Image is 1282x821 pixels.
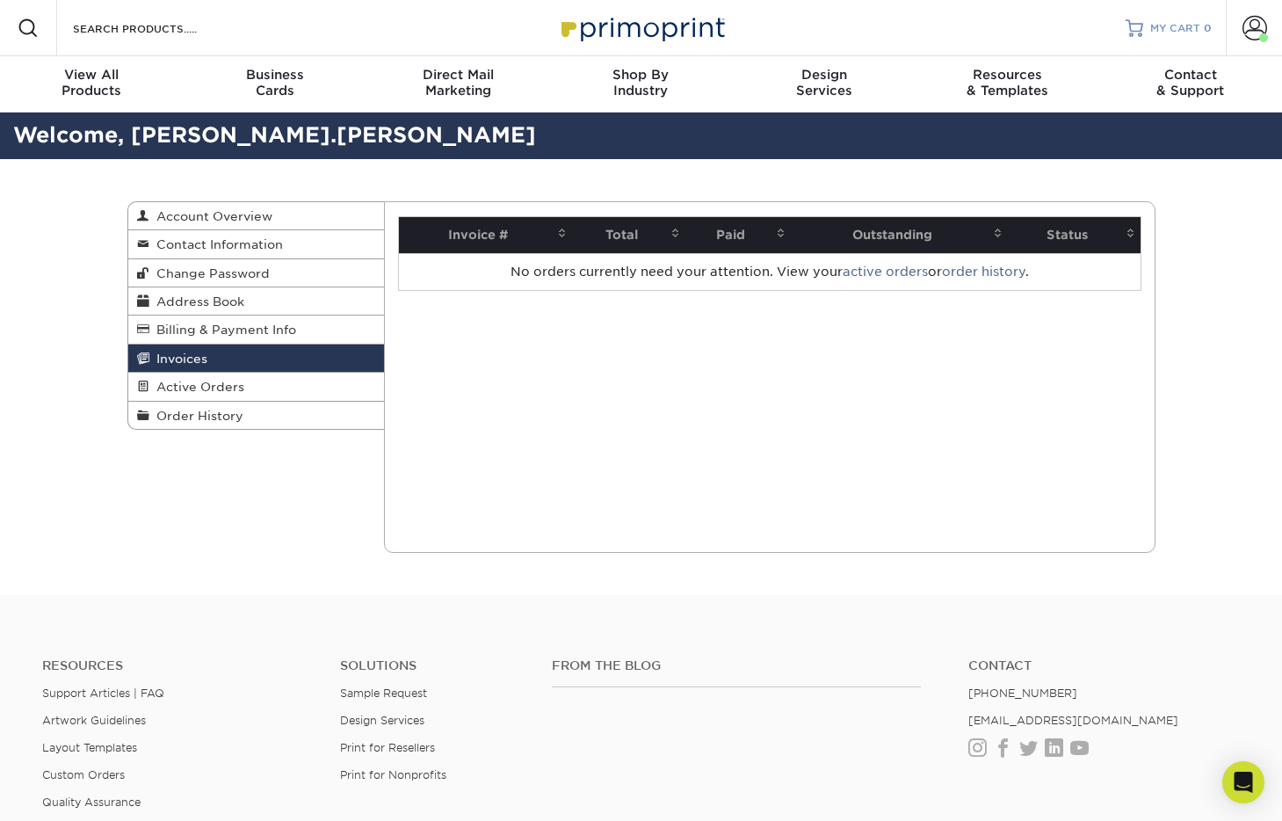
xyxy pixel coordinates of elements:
[916,67,1098,83] span: Resources
[183,56,366,113] a: BusinessCards
[968,658,1240,673] a: Contact
[128,287,385,316] a: Address Book
[733,67,916,83] span: Design
[549,56,732,113] a: Shop ByIndustry
[366,67,549,83] span: Direct Mail
[554,9,729,47] img: Primoprint
[968,687,1077,700] a: [PHONE_NUMBER]
[1008,217,1141,253] th: Status
[1222,761,1264,803] div: Open Intercom Messenger
[399,253,1141,290] td: No orders currently need your attention. View your or .
[968,714,1178,727] a: [EMAIL_ADDRESS][DOMAIN_NAME]
[549,67,732,98] div: Industry
[149,266,270,280] span: Change Password
[549,67,732,83] span: Shop By
[1099,67,1282,83] span: Contact
[685,217,791,253] th: Paid
[340,687,427,700] a: Sample Request
[149,294,244,309] span: Address Book
[149,209,272,223] span: Account Overview
[71,18,243,39] input: SEARCH PRODUCTS.....
[733,67,916,98] div: Services
[183,67,366,98] div: Cards
[4,767,149,815] iframe: Google Customer Reviews
[1099,56,1282,113] a: Contact& Support
[42,714,146,727] a: Artwork Guidelines
[149,237,283,251] span: Contact Information
[42,741,137,754] a: Layout Templates
[128,373,385,401] a: Active Orders
[366,67,549,98] div: Marketing
[942,265,1025,279] a: order history
[128,230,385,258] a: Contact Information
[1150,21,1200,36] span: MY CART
[1099,67,1282,98] div: & Support
[42,658,314,673] h4: Resources
[149,323,296,337] span: Billing & Payment Info
[128,402,385,429] a: Order History
[843,265,928,279] a: active orders
[340,768,446,781] a: Print for Nonprofits
[128,316,385,344] a: Billing & Payment Info
[149,380,244,394] span: Active Orders
[552,658,921,673] h4: From the Blog
[340,714,424,727] a: Design Services
[340,741,435,754] a: Print for Resellers
[1204,22,1212,34] span: 0
[128,202,385,230] a: Account Overview
[128,259,385,287] a: Change Password
[42,687,164,700] a: Support Articles | FAQ
[916,56,1098,113] a: Resources& Templates
[733,56,916,113] a: DesignServices
[149,409,243,423] span: Order History
[128,345,385,373] a: Invoices
[572,217,685,253] th: Total
[791,217,1008,253] th: Outstanding
[399,217,572,253] th: Invoice #
[366,56,549,113] a: Direct MailMarketing
[340,658,526,673] h4: Solutions
[149,352,207,366] span: Invoices
[916,67,1098,98] div: & Templates
[183,67,366,83] span: Business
